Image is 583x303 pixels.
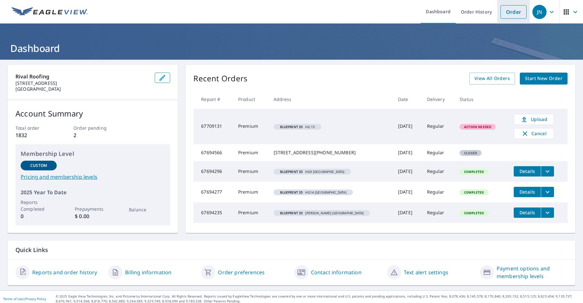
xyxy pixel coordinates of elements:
td: [DATE] [393,202,422,223]
td: Regular [422,202,455,223]
p: 0 [21,212,57,220]
a: Order [500,5,527,19]
p: Order pending [73,125,112,131]
a: Pricing and membership levels [21,173,165,181]
td: Premium [233,144,268,161]
div: [STREET_ADDRESS][PHONE_NUMBER] [274,149,388,156]
th: Date [393,90,422,109]
p: 2025 Year To Date [21,188,165,196]
img: EV Logo [12,7,88,17]
span: Upload [518,116,550,123]
th: Report # [193,90,233,109]
a: Payment options and membership levels [497,265,568,280]
p: [GEOGRAPHIC_DATA] [15,86,150,92]
div: JN [532,5,547,19]
p: 1832 [15,131,54,139]
span: HG9 [GEOGRAPHIC_DATA] [276,170,348,173]
em: Blueprint ID [280,170,303,173]
td: Regular [422,182,455,202]
span: Completed [460,169,488,174]
td: [DATE] [393,182,422,202]
a: Terms of Use [3,297,23,301]
p: | [3,297,46,301]
th: Product [233,90,268,109]
a: Reports and order history [32,268,97,276]
p: 2 [73,131,112,139]
p: Reports Completed [21,199,57,212]
button: filesDropdownBtn-67694296 [541,166,554,177]
h1: Dashboard [8,42,575,55]
a: Privacy Policy [25,297,46,301]
button: detailsBtn-67694235 [514,207,541,218]
button: Cancel [514,128,554,139]
th: Address [268,90,393,109]
p: Prepayments [75,206,111,212]
a: Contact information [311,268,362,276]
span: Action Needed [460,125,495,129]
a: View All Orders [469,73,515,85]
span: Start New Order [525,75,562,83]
td: Regular [422,109,455,144]
td: [DATE] [393,109,422,144]
a: Text alert settings [404,268,448,276]
th: Delivery [422,90,455,109]
span: Cancel [520,130,547,137]
button: detailsBtn-67694277 [514,187,541,197]
p: Membership Level [21,149,165,158]
a: Start New Order [520,73,568,85]
td: Premium [233,109,268,144]
span: Details [518,189,537,195]
td: 67694235 [193,202,233,223]
span: [PERSON_NAME] [GEOGRAPHIC_DATA] [276,211,367,215]
p: [STREET_ADDRESS] [15,80,150,86]
button: detailsBtn-67694296 [514,166,541,177]
span: Closed [460,151,481,155]
p: $ 0.00 [75,212,111,220]
em: Blueprint ID [280,211,303,215]
em: Blueprint ID [280,125,303,128]
td: 67694566 [193,144,233,161]
th: Status [454,90,509,109]
a: Billing information [125,268,171,276]
p: Custom [30,163,47,168]
em: Blueprint ID [280,191,303,194]
td: Premium [233,161,268,182]
a: Upload [514,114,554,125]
p: Quick Links [15,246,568,254]
td: 67694277 [193,182,233,202]
td: 67709131 [193,109,233,144]
span: Completed [460,190,488,195]
button: filesDropdownBtn-67694277 [541,187,554,197]
span: HG14 [GEOGRAPHIC_DATA] [276,191,350,194]
td: Premium [233,182,268,202]
button: filesDropdownBtn-67694235 [541,207,554,218]
span: Completed [460,211,488,215]
td: Regular [422,161,455,182]
span: HG 15 [276,125,319,128]
span: Details [518,209,537,216]
p: Account Summary [15,108,170,119]
p: Recent Orders [193,73,248,85]
a: Order preferences [218,268,265,276]
span: View All Orders [474,75,510,83]
p: Total order [15,125,54,131]
p: Rival Roofing [15,73,150,80]
td: 67694296 [193,161,233,182]
td: Regular [422,144,455,161]
td: [DATE] [393,161,422,182]
td: Premium [233,202,268,223]
span: Details [518,168,537,174]
p: Balance [129,206,165,213]
td: [DATE] [393,144,422,161]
